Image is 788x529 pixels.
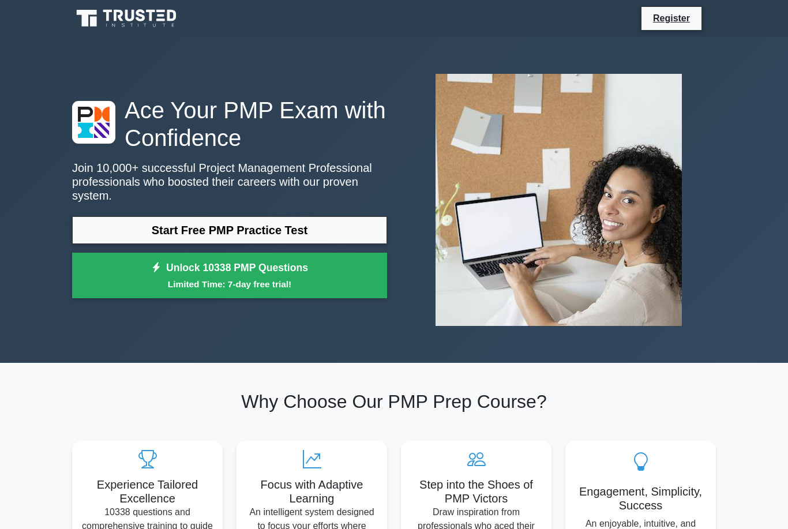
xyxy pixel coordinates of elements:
[72,216,387,244] a: Start Free PMP Practice Test
[646,11,697,25] a: Register
[575,485,707,512] h5: Engagement, Simplicity, Success
[87,277,373,291] small: Limited Time: 7-day free trial!
[72,391,716,412] h2: Why Choose Our PMP Prep Course?
[72,253,387,299] a: Unlock 10338 PMP QuestionsLimited Time: 7-day free trial!
[410,478,542,505] h5: Step into the Shoes of PMP Victors
[72,161,387,202] p: Join 10,000+ successful Project Management Professional professionals who boosted their careers w...
[72,96,387,152] h1: Ace Your PMP Exam with Confidence
[81,478,213,505] h5: Experience Tailored Excellence
[246,478,378,505] h5: Focus with Adaptive Learning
